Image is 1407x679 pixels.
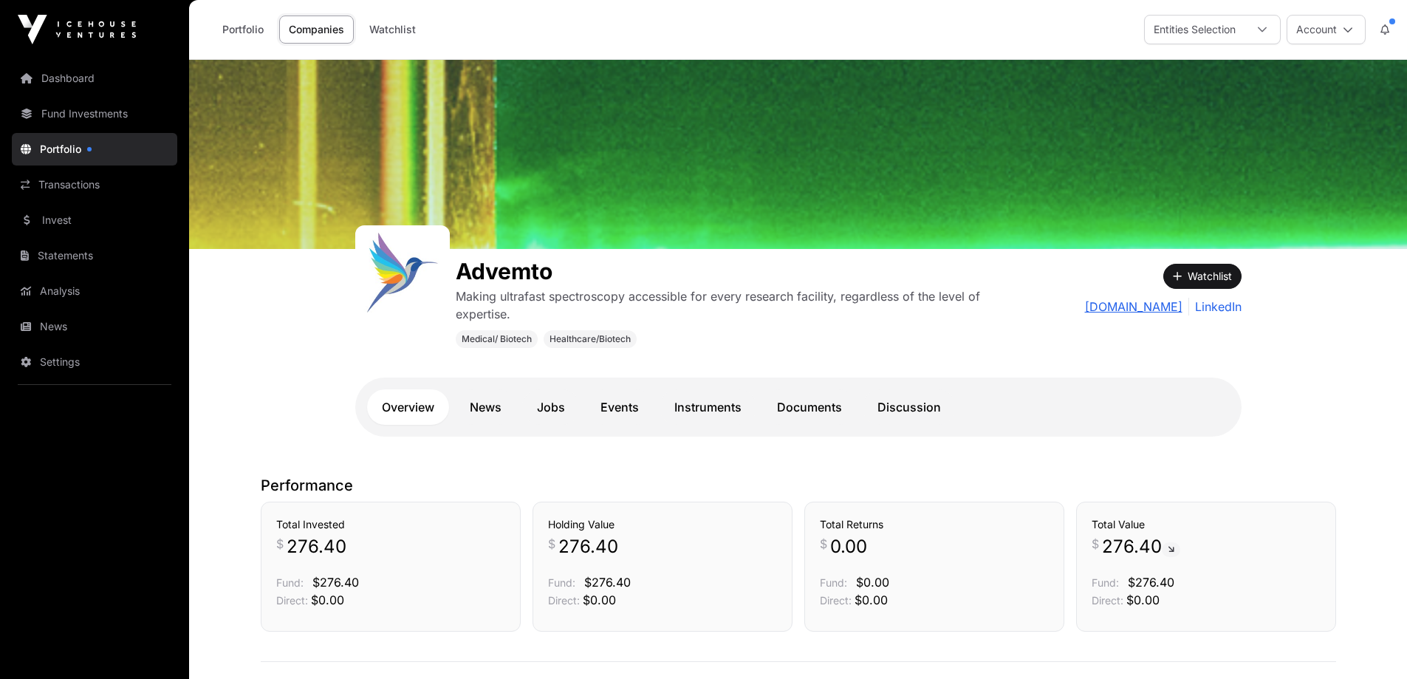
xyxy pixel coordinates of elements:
[279,16,354,44] a: Companies
[360,16,425,44] a: Watchlist
[548,535,555,553] span: $
[855,593,888,607] span: $0.00
[367,389,449,425] a: Overview
[558,535,618,559] span: 276.40
[261,475,1336,496] p: Performance
[276,576,304,589] span: Fund:
[1333,608,1407,679] iframe: Chat Widget
[276,594,308,607] span: Direct:
[548,517,777,532] h3: Holding Value
[1092,576,1119,589] span: Fund:
[1163,264,1242,289] button: Watchlist
[189,60,1407,249] img: Advemto
[830,535,867,559] span: 0.00
[820,535,827,553] span: $
[276,517,505,532] h3: Total Invested
[863,389,956,425] a: Discussion
[12,168,177,201] a: Transactions
[1145,16,1245,44] div: Entities Selection
[820,576,847,589] span: Fund:
[312,575,359,590] span: $276.40
[660,389,756,425] a: Instruments
[586,389,654,425] a: Events
[12,204,177,236] a: Invest
[213,16,273,44] a: Portfolio
[820,594,852,607] span: Direct:
[1126,593,1160,607] span: $0.00
[12,239,177,272] a: Statements
[583,593,616,607] span: $0.00
[18,15,136,44] img: Icehouse Ventures Logo
[12,275,177,307] a: Analysis
[1085,298,1182,315] a: [DOMAIN_NAME]
[820,517,1049,532] h3: Total Returns
[12,133,177,166] a: Portfolio
[276,535,284,553] span: $
[522,389,580,425] a: Jobs
[548,594,580,607] span: Direct:
[462,333,532,345] span: Medical/ Biotech
[1092,517,1321,532] h3: Total Value
[455,389,516,425] a: News
[456,287,1020,323] p: Making ultrafast spectroscopy accessible for every research facility, regardless of the level of ...
[1092,535,1099,553] span: $
[12,346,177,378] a: Settings
[1102,535,1180,559] span: 276.40
[311,593,344,607] span: $0.00
[1092,594,1123,607] span: Direct:
[12,310,177,343] a: News
[762,389,857,425] a: Documents
[550,333,631,345] span: Healthcare/Biotech
[456,258,1020,284] h1: Advemto
[12,98,177,130] a: Fund Investments
[367,389,1230,425] nav: Tabs
[584,575,631,590] span: $276.40
[287,535,346,559] span: 276.40
[1287,15,1366,44] button: Account
[1188,298,1242,315] a: LinkedIn
[1128,575,1174,590] span: $276.40
[548,576,575,589] span: Fund:
[12,62,177,95] a: Dashboard
[856,575,889,590] span: $0.00
[363,233,442,313] img: 1653601112585.jpeg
